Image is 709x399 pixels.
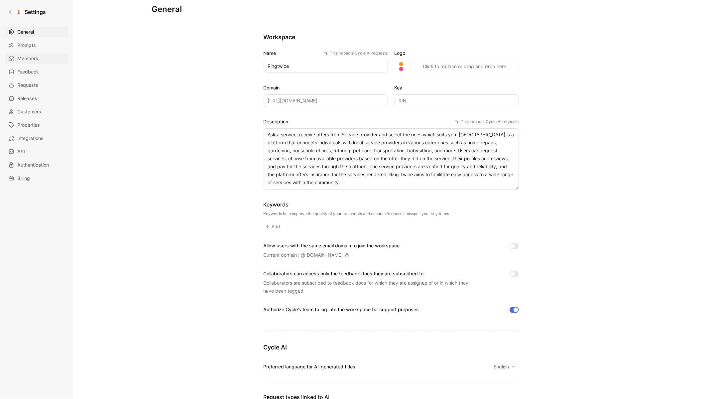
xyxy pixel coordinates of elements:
[5,146,68,157] a: API
[17,108,41,116] span: Customers
[17,174,30,182] span: Billing
[264,84,388,92] label: Domain
[395,49,519,57] label: Logo
[5,80,68,90] a: Requests
[491,362,519,371] button: English
[264,363,356,371] div: Preferred language for AI-generated titles
[395,84,519,92] label: Key
[264,343,519,351] h2: Cycle AI
[264,49,388,57] label: Name
[25,8,46,16] h1: Settings
[17,55,38,63] span: Members
[395,60,408,73] img: logo
[324,50,388,57] div: This impacts Cycle AI requests
[5,133,68,144] a: Integrations
[17,134,44,142] span: Integrations
[17,161,49,169] span: Authentication
[264,279,476,295] div: Collaborators are subscribed to feedback docs for which they are assignee of or in which they hav...
[5,66,68,77] a: Feedback
[17,68,39,76] span: Feedback
[5,120,68,130] a: Properties
[264,118,519,126] label: Description
[264,222,283,231] button: Add
[5,106,68,117] a: Customers
[264,33,519,41] h2: Workspace
[17,121,40,129] span: Properties
[5,93,68,104] a: Releases
[17,28,34,36] span: General
[264,200,449,208] div: Keywords
[264,251,349,259] div: Current domain : @
[5,40,68,51] a: Prompts
[264,128,519,190] textarea: Ask a service, receive offers from Service provider and select the ones which suits you. [GEOGRAP...
[5,173,68,184] a: Billing
[264,270,476,278] div: Collaborators can access only the feedback docs they are subscribed to
[411,60,519,73] button: Click to replace or drag and drop here
[152,4,182,15] h1: General
[5,27,68,37] a: General
[264,94,388,107] input: Some placeholder
[5,160,68,170] a: Authentication
[264,306,419,314] div: Authorize Cycle’s team to log into the workspace for support purposes
[305,251,343,259] div: [DOMAIN_NAME]
[264,211,449,216] div: Keywords help improve the quality of your transcripts and ensures AI doesn’t misspell your key terms
[5,5,49,19] a: Settings
[17,81,38,89] span: Requests
[17,41,36,49] span: Prompts
[17,94,37,102] span: Releases
[264,242,400,250] div: Allow users with the same email domain to join the workspace
[17,148,25,156] span: API
[5,53,68,64] a: Members
[494,363,511,371] span: English
[455,118,519,125] div: This impacts Cycle AI requests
